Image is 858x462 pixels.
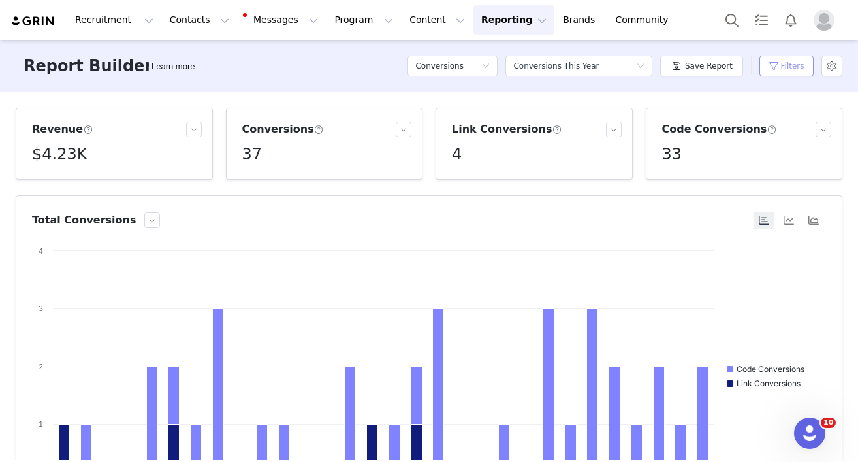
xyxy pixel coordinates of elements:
[402,5,473,35] button: Content
[821,418,836,428] span: 10
[149,60,197,73] div: Tooltip anchor
[10,15,56,27] img: grin logo
[637,62,644,71] i: icon: down
[242,142,262,166] h5: 37
[32,212,136,228] h3: Total Conversions
[326,5,401,35] button: Program
[776,5,805,35] button: Notifications
[32,122,93,137] h3: Revenue
[242,122,324,137] h3: Conversions
[814,10,834,31] img: placeholder-profile.jpg
[759,56,814,76] button: Filters
[452,142,462,166] h5: 4
[660,56,743,76] button: Save Report
[747,5,776,35] a: Tasks
[67,5,161,35] button: Recruitment
[24,54,152,78] h3: Report Builder
[473,5,554,35] button: Reporting
[806,10,848,31] button: Profile
[608,5,682,35] a: Community
[662,142,682,166] h5: 33
[39,420,43,429] text: 1
[513,56,599,76] div: Conversions This Year
[555,5,607,35] a: Brands
[482,62,490,71] i: icon: down
[737,378,801,388] text: Link Conversions
[39,246,43,256] text: 4
[662,122,777,137] h3: Code Conversions
[162,5,237,35] button: Contacts
[737,364,804,374] text: Code Conversions
[794,418,825,449] iframe: Intercom live chat
[452,122,562,137] h3: Link Conversions
[39,304,43,313] text: 3
[32,142,87,166] h5: $4.23K
[39,362,43,371] text: 2
[415,56,464,76] h5: Conversions
[238,5,326,35] button: Messages
[718,5,746,35] button: Search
